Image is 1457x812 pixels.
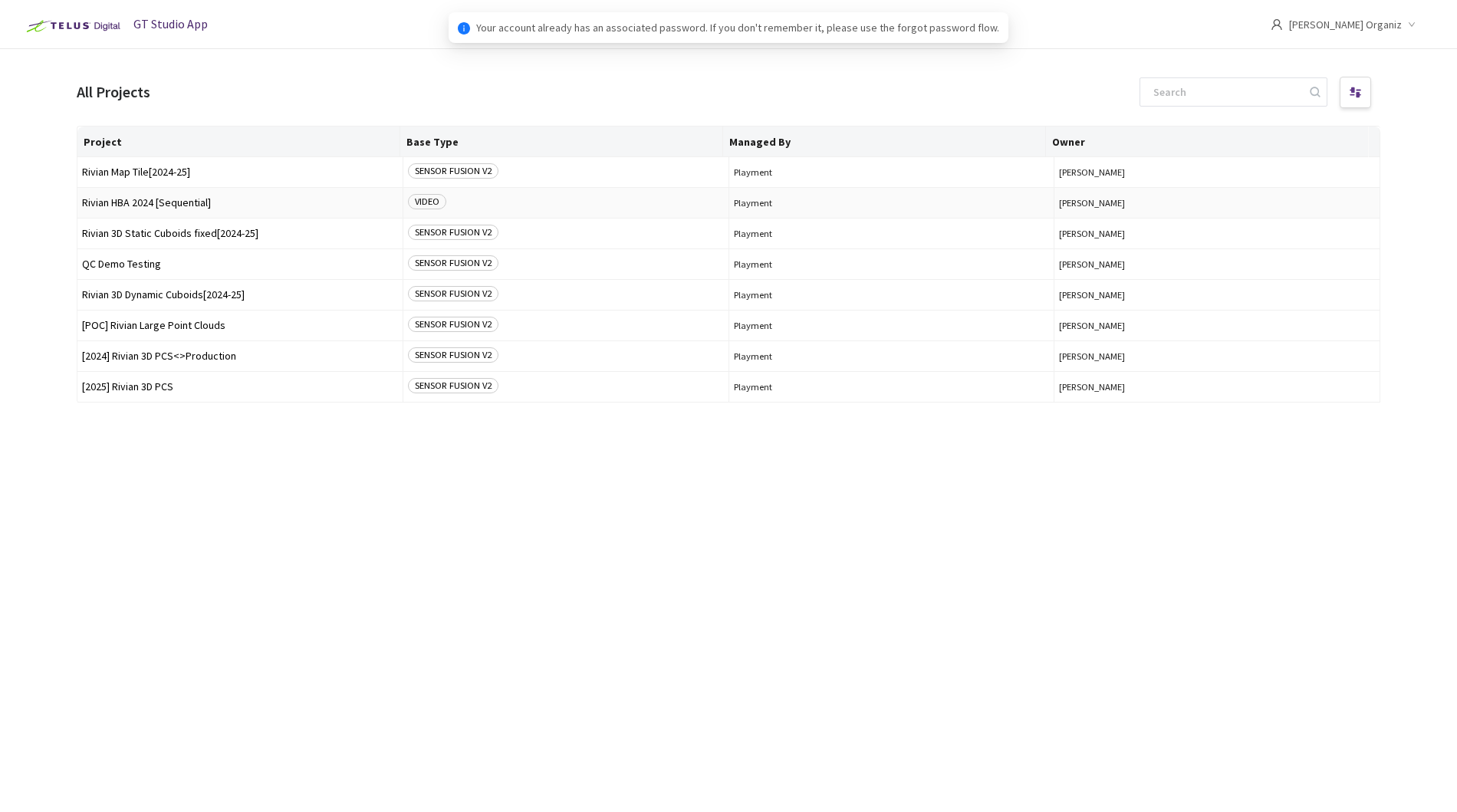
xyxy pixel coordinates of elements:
span: SENSOR FUSION V2 [408,378,498,393]
span: [PERSON_NAME] [1059,289,1375,301]
span: Playment [734,289,1050,301]
span: Playment [734,320,1050,331]
span: [POC] Rivian Large Point Clouds [82,320,398,331]
span: down [1408,21,1416,28]
th: Project [77,127,400,157]
span: Rivian 3D Static Cuboids fixed[2024-25] [82,228,398,239]
span: SENSOR FUSION V2 [408,347,498,363]
span: user [1271,18,1283,31]
img: Telus [18,14,125,38]
span: GT Studio App [133,16,208,31]
span: [PERSON_NAME] [1059,320,1375,331]
div: All Projects [77,81,150,104]
span: Playment [734,381,1050,393]
span: SENSOR FUSION V2 [408,286,498,301]
th: Base Type [400,127,723,157]
span: Rivian 3D Dynamic Cuboids[2024-25] [82,289,398,301]
span: [PERSON_NAME] [1059,228,1375,239]
span: SENSOR FUSION V2 [408,163,498,179]
span: QC Demo Testing [82,258,398,270]
span: Playment [734,350,1050,362]
span: SENSOR FUSION V2 [408,255,498,271]
span: Playment [734,258,1050,270]
span: SENSOR FUSION V2 [408,317,498,332]
th: Owner [1046,127,1369,157]
th: Managed By [723,127,1046,157]
span: [PERSON_NAME] [1059,166,1375,178]
span: info-circle [458,22,470,35]
span: [2024] Rivian 3D PCS<>Production [82,350,398,362]
span: [PERSON_NAME] [1059,350,1375,362]
span: Rivian Map Tile[2024-25] [82,166,398,178]
span: [PERSON_NAME] [1059,197,1375,209]
span: Playment [734,197,1050,209]
span: Your account already has an associated password. If you don't remember it, please use the forgot ... [476,19,999,36]
span: SENSOR FUSION V2 [408,225,498,240]
span: [2025] Rivian 3D PCS [82,381,398,393]
span: [PERSON_NAME] [1059,258,1375,270]
span: Playment [734,166,1050,178]
input: Search [1144,78,1307,106]
span: Playment [734,228,1050,239]
span: Rivian HBA 2024 [Sequential] [82,197,398,209]
span: VIDEO [408,194,446,209]
span: [PERSON_NAME] [1059,381,1375,393]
